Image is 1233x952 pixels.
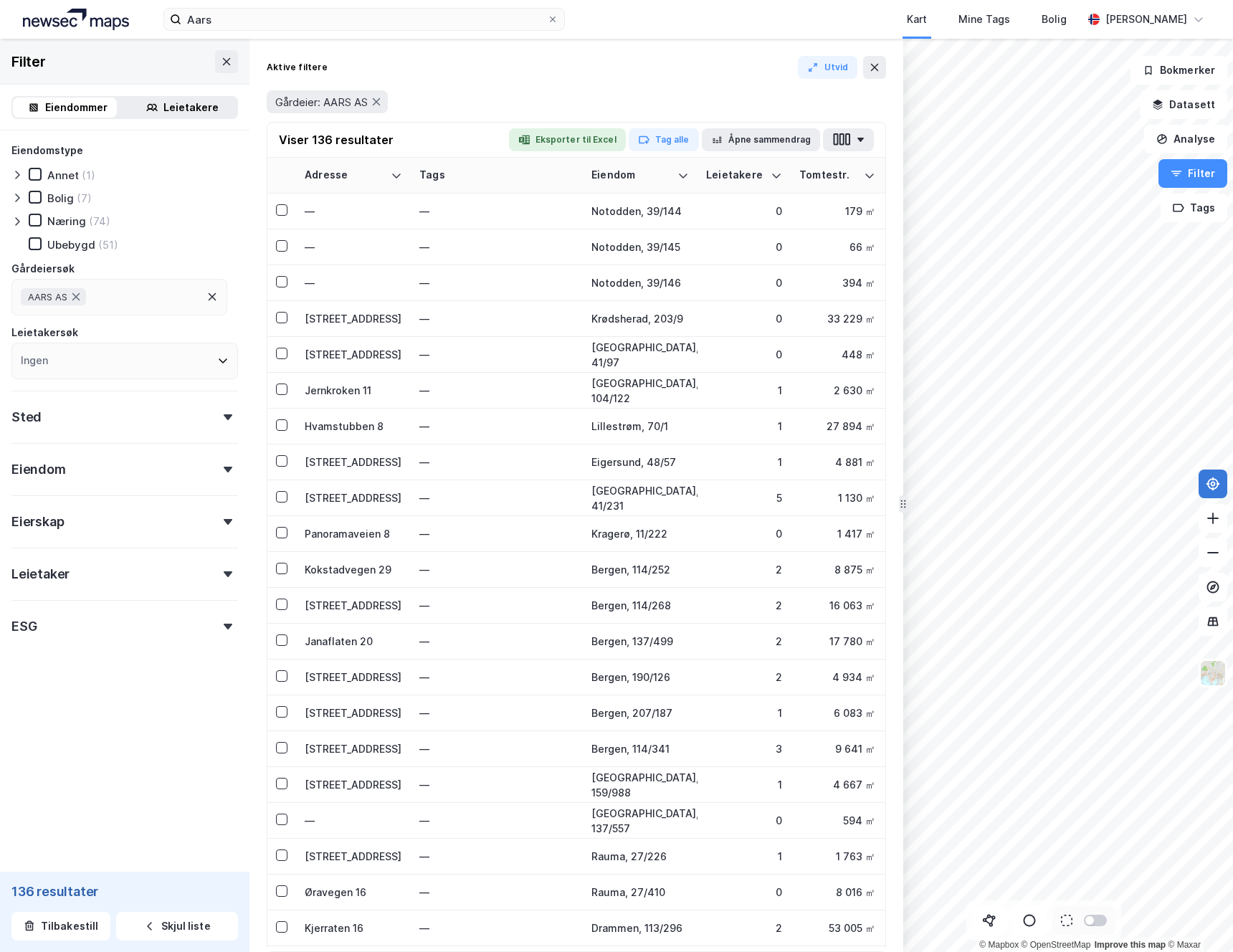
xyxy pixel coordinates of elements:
[706,311,782,326] div: 0
[706,562,782,577] div: 2
[419,630,574,653] div: —
[305,419,402,434] div: Hvamstubben 8
[799,419,875,434] div: 27 894 ㎡
[11,324,78,341] div: Leietakersøk
[305,849,402,864] div: [STREET_ADDRESS]
[419,343,574,366] div: —
[419,308,574,330] div: —
[799,598,875,613] div: 16 063 ㎡
[629,128,699,151] button: Tag alle
[1199,660,1227,687] img: Z
[11,260,75,277] div: Gårdeiersøk
[799,454,875,470] div: 4 881 ㎡
[591,670,689,685] div: Bergen, 190/126
[419,272,574,295] div: —
[591,168,672,182] div: Eiendom
[799,275,875,290] div: 394 ㎡
[181,9,547,30] input: Søk på adresse, matrikkel, gårdeiere, leietakere eller personer
[47,168,79,182] div: Annet
[706,598,782,613] div: 2
[798,56,858,79] button: Utvid
[11,883,238,900] div: 136 resultater
[706,275,782,290] div: 0
[591,705,689,720] div: Bergen, 207/187
[799,239,875,254] div: 66 ㎡
[1022,940,1091,950] a: OpenStreetMap
[591,562,689,577] div: Bergen, 114/252
[305,634,402,649] div: Janaflaten 20
[279,131,394,148] div: Viser 136 resultater
[799,741,875,756] div: 9 641 ㎡
[1105,11,1187,28] div: [PERSON_NAME]
[591,419,689,434] div: Lillestrøm, 70/1
[591,454,689,470] div: Eigersund, 48/57
[47,214,86,228] div: Næring
[419,379,574,402] div: —
[706,849,782,864] div: 1
[11,409,42,426] div: Sted
[1144,125,1227,153] button: Analyse
[47,191,74,205] div: Bolig
[979,940,1019,950] a: Mapbox
[706,885,782,900] div: 0
[419,451,574,474] div: —
[799,777,875,792] div: 4 667 ㎡
[799,347,875,362] div: 448 ㎡
[706,347,782,362] div: 0
[419,487,574,510] div: —
[419,558,574,581] div: —
[305,813,402,828] div: —
[702,128,821,151] button: Åpne sammendrag
[305,598,402,613] div: [STREET_ADDRESS]
[305,490,402,505] div: [STREET_ADDRESS]
[305,239,402,254] div: —
[958,11,1010,28] div: Mine Tags
[1042,11,1067,28] div: Bolig
[1161,883,1233,952] iframe: Chat Widget
[21,352,48,369] div: Ingen
[1140,90,1227,119] button: Datasett
[47,238,95,252] div: Ubebygd
[591,483,689,513] div: [GEOGRAPHIC_DATA], 41/231
[591,885,689,900] div: Rauma, 27/410
[419,168,574,182] div: Tags
[591,204,689,219] div: Notodden, 39/144
[305,275,402,290] div: —
[305,562,402,577] div: Kokstadvegen 29
[419,738,574,761] div: —
[419,415,574,438] div: —
[11,618,37,635] div: ESG
[305,670,402,685] div: [STREET_ADDRESS]
[509,128,626,151] button: Eksporter til Excel
[706,168,765,182] div: Leietakere
[116,912,238,941] button: Skjul liste
[305,920,402,936] div: Kjerraten 16
[591,741,689,756] div: Bergen, 114/341
[45,99,108,116] div: Eiendommer
[799,490,875,505] div: 1 130 ㎡
[1161,194,1227,222] button: Tags
[706,741,782,756] div: 3
[419,523,574,546] div: —
[591,275,689,290] div: Notodden, 39/146
[305,311,402,326] div: [STREET_ADDRESS]
[419,594,574,617] div: —
[706,419,782,434] div: 1
[419,702,574,725] div: —
[11,50,46,73] div: Filter
[267,62,328,73] div: Aktive filtere
[591,598,689,613] div: Bergen, 114/268
[591,920,689,936] div: Drammen, 113/296
[591,376,689,406] div: [GEOGRAPHIC_DATA], 104/122
[799,634,875,649] div: 17 780 ㎡
[305,168,385,182] div: Adresse
[275,95,368,109] span: Gårdeier: AARS AS
[591,239,689,254] div: Notodden, 39/145
[305,777,402,792] div: [STREET_ADDRESS]
[591,311,689,326] div: Krødsherad, 203/9
[419,200,574,223] div: —
[799,849,875,864] div: 1 763 ㎡
[419,845,574,868] div: —
[11,513,64,530] div: Eierskap
[799,670,875,685] div: 4 934 ㎡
